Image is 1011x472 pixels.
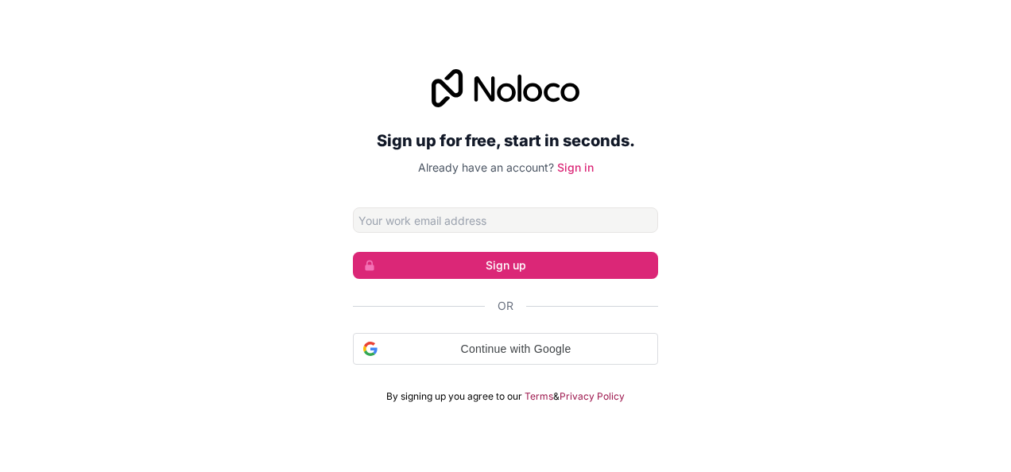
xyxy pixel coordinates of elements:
span: By signing up you agree to our [386,390,522,403]
button: Sign up [353,252,658,279]
span: & [553,390,560,403]
span: Already have an account? [418,161,554,174]
div: Continue with Google [353,333,658,365]
a: Sign in [557,161,594,174]
input: Email address [353,207,658,233]
h2: Sign up for free, start in seconds. [353,126,658,155]
span: Continue with Google [384,341,648,358]
span: Or [498,298,513,314]
a: Terms [525,390,553,403]
a: Privacy Policy [560,390,625,403]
